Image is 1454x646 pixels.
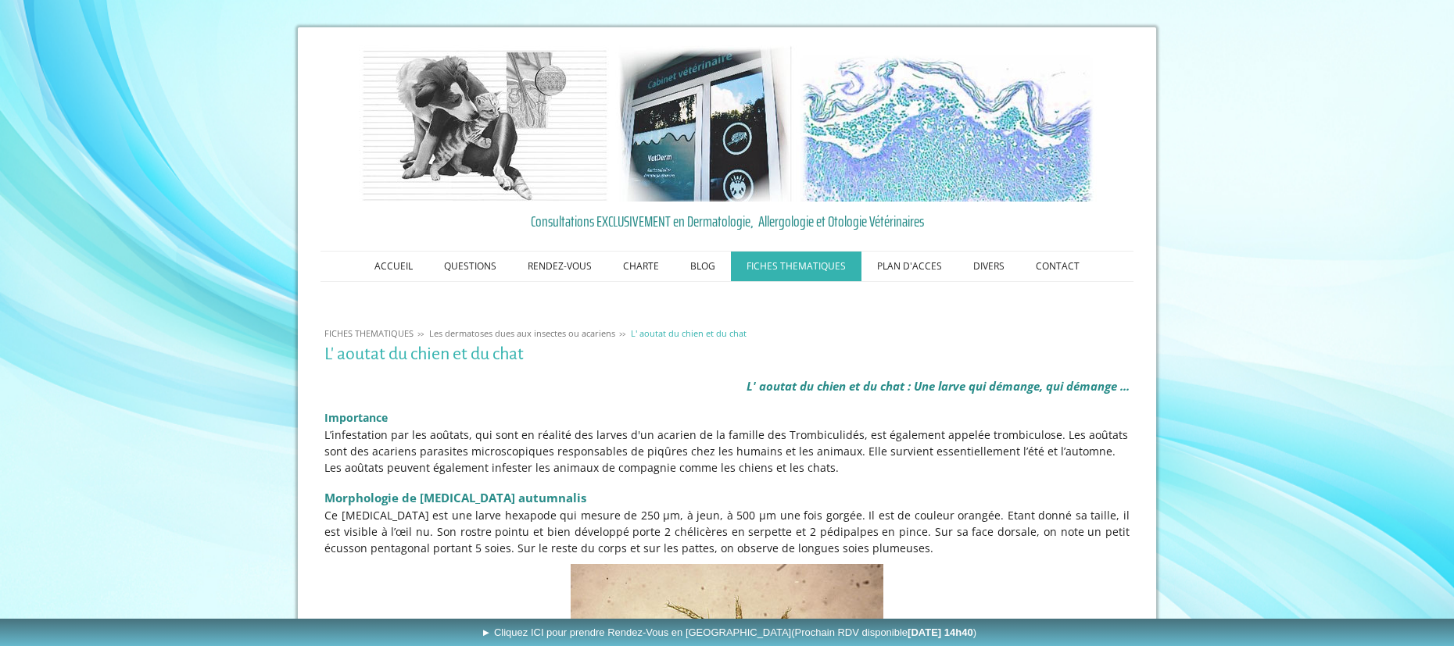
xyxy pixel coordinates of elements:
a: DIVERS [958,252,1020,281]
a: Les dermatoses dues aux insectes ou acariens [425,327,619,339]
span: Ce [MEDICAL_DATA] est une larve hexapode qui mesure de 250 µm, à jeun, à 500 µm une fois gorgée. ... [324,508,1130,555]
b: [DATE] 14h40 [908,626,973,638]
h1: L' aoutat du chien et du chat [324,344,1130,364]
a: RENDEZ-VOUS [512,252,607,281]
span: Les dermatoses dues aux insectes ou acariens [429,327,615,339]
a: CHARTE [607,252,675,281]
a: L' aoutat du chien et du chat [627,327,750,339]
span: (Prochain RDV disponible ) [791,626,976,638]
a: CONTACT [1020,252,1095,281]
span: de [MEDICAL_DATA] autumnalis [402,490,586,505]
a: QUESTIONS [428,252,512,281]
span: Morphologie [324,490,399,505]
a: PLAN D'ACCES [861,252,958,281]
a: BLOG [675,252,731,281]
span: FICHES THEMATIQUES [324,327,414,339]
a: FICHES THEMATIQUES [731,252,861,281]
a: ACCUEIL [359,252,428,281]
em: L' aoutat du chien et du chat : Une larve qui démange, qui démange ... [747,378,1130,394]
span: ► Cliquez ICI pour prendre Rendez-Vous en [GEOGRAPHIC_DATA] [481,626,976,638]
span: Importance [324,410,388,425]
a: FICHES THEMATIQUES [321,327,417,339]
span: L' aoutat du chien et du chat [631,327,747,339]
p: L’infestation par les aoûtats, qui sont en réalité des larves d'un acarien de la famille des Trom... [324,427,1130,476]
a: Consultations EXCLUSIVEMENT en Dermatologie, Allergologie et Otologie Vétérinaires [324,209,1130,233]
